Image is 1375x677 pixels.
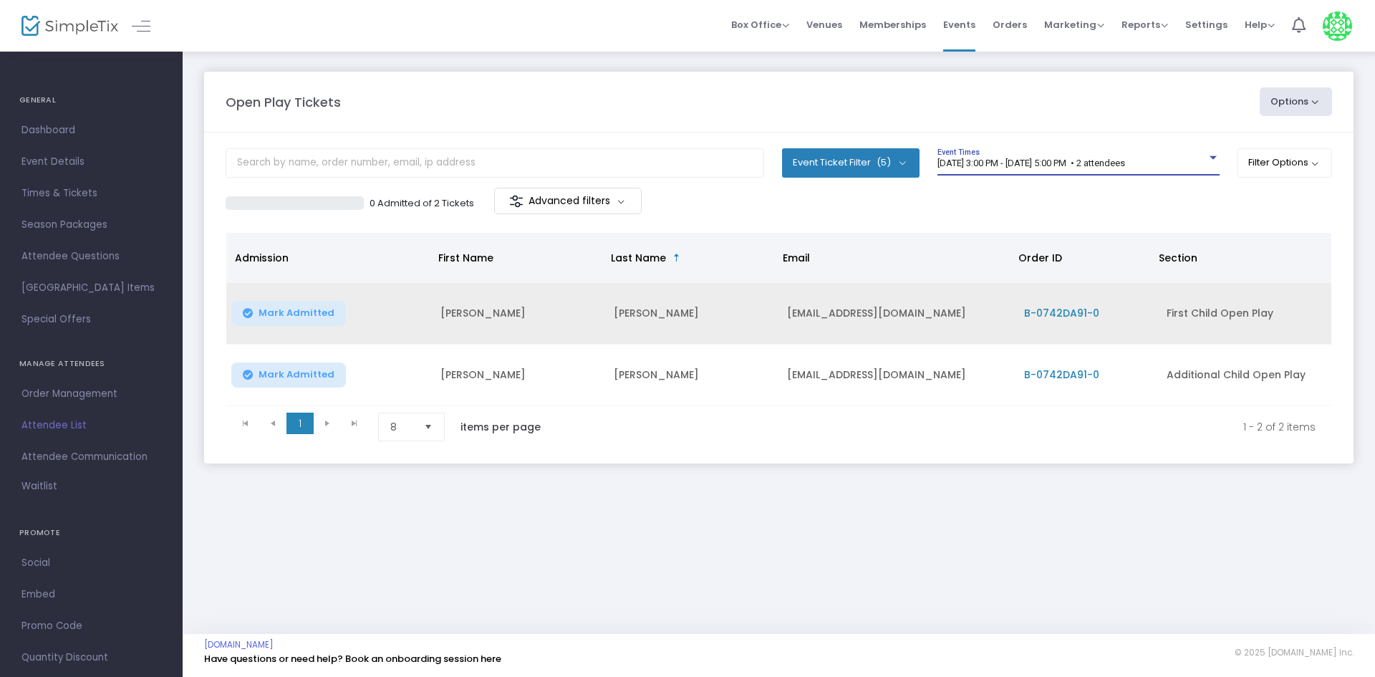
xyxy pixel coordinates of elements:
button: Select [418,413,438,441]
p: 0 Admitted of 2 Tickets [370,196,474,211]
span: First Name [438,251,493,265]
span: Settings [1185,6,1227,43]
input: Search by name, order number, email, ip address [226,148,764,178]
kendo-pager-info: 1 - 2 of 2 items [571,413,1316,441]
span: B-0742DA91-0 [1024,306,1099,320]
m-panel-title: Open Play Tickets [226,92,341,112]
span: [DATE] 3:00 PM - [DATE] 5:00 PM • 2 attendees [937,158,1125,168]
span: Last Name [611,251,666,265]
span: Sortable [671,252,682,264]
button: Filter Options [1237,148,1333,177]
button: Mark Admitted [231,301,346,326]
a: Have questions or need help? Book an onboarding session here [204,652,501,666]
span: © 2025 [DOMAIN_NAME] Inc. [1235,647,1354,658]
span: Box Office [731,18,789,32]
span: Mark Admitted [259,307,334,319]
img: filter [509,194,524,208]
span: Attendee List [21,416,161,435]
td: [EMAIL_ADDRESS][DOMAIN_NAME] [778,345,1015,406]
h4: MANAGE ATTENDEES [19,350,163,378]
span: Season Packages [21,216,161,234]
span: Admission [235,251,289,265]
span: Venues [806,6,842,43]
span: Section [1159,251,1197,265]
span: Orders [993,6,1027,43]
span: [GEOGRAPHIC_DATA] Items [21,279,161,297]
button: Mark Admitted [231,362,346,388]
span: B-0742DA91-0 [1024,368,1099,382]
span: Attendee Communication [21,448,161,466]
span: 8 [390,420,412,434]
h4: PROMOTE [19,519,163,547]
span: (5) [877,157,891,168]
td: [PERSON_NAME] [432,283,605,345]
label: items per page [460,420,541,434]
span: Help [1245,18,1275,32]
span: Special Offers [21,310,161,329]
span: Memberships [859,6,926,43]
td: Additional Child Open Play [1158,345,1332,406]
span: Mark Admitted [259,369,334,380]
span: Order Management [21,385,161,403]
span: Order ID [1018,251,1062,265]
span: Event Details [21,153,161,171]
td: [PERSON_NAME] [605,345,778,406]
button: Options [1260,87,1333,116]
span: Social [21,554,161,572]
m-button: Advanced filters [494,188,642,214]
span: Events [943,6,975,43]
span: Dashboard [21,121,161,140]
td: [PERSON_NAME] [432,345,605,406]
span: Embed [21,585,161,604]
span: Reports [1121,18,1168,32]
td: [EMAIL_ADDRESS][DOMAIN_NAME] [778,283,1015,345]
span: Promo Code [21,617,161,635]
span: Marketing [1044,18,1104,32]
td: [PERSON_NAME] [605,283,778,345]
span: Waitlist [21,479,57,494]
td: First Child Open Play [1158,283,1332,345]
span: Attendee Questions [21,247,161,266]
span: Quantity Discount [21,648,161,667]
div: Data table [226,233,1331,406]
span: Page 1 [286,413,314,434]
button: Event Ticket Filter(5) [782,148,920,177]
span: Email [783,251,810,265]
h4: GENERAL [19,86,163,115]
a: [DOMAIN_NAME] [204,639,274,650]
span: Times & Tickets [21,184,161,203]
